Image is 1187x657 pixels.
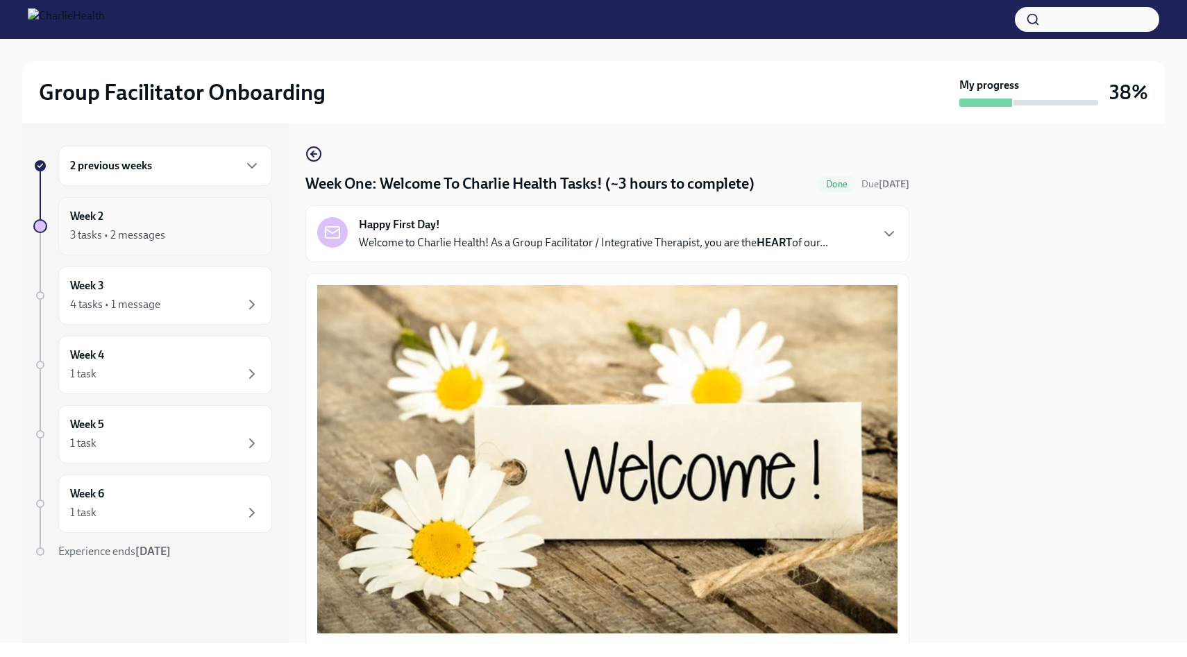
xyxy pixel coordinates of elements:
[359,235,828,250] p: Welcome to Charlie Health! As a Group Facilitator / Integrative Therapist, you are the of our...
[317,285,898,633] button: Zoom image
[70,505,96,520] div: 1 task
[861,178,909,191] span: August 11th, 2025 09:00
[70,278,104,293] h6: Week 3
[757,236,792,249] strong: HEART
[70,348,104,363] h6: Week 4
[70,297,160,312] div: 4 tasks • 1 message
[879,178,909,190] strong: [DATE]
[28,8,105,31] img: CharlieHealth
[359,217,440,232] strong: Happy First Day!
[58,545,171,558] span: Experience ends
[33,197,272,255] a: Week 23 tasks • 2 messages
[818,179,856,189] span: Done
[39,78,326,106] h2: Group Facilitator Onboarding
[70,228,165,243] div: 3 tasks • 2 messages
[70,158,152,173] h6: 2 previous weeks
[1109,80,1148,105] h3: 38%
[33,405,272,463] a: Week 51 task
[70,209,103,224] h6: Week 2
[305,173,755,194] h4: Week One: Welcome To Charlie Health Tasks! (~3 hours to complete)
[861,178,909,190] span: Due
[70,366,96,382] div: 1 task
[58,146,272,186] div: 2 previous weeks
[33,336,272,394] a: Week 41 task
[33,475,272,533] a: Week 61 task
[33,266,272,325] a: Week 34 tasks • 1 message
[70,486,104,502] h6: Week 6
[70,417,104,432] h6: Week 5
[70,436,96,451] div: 1 task
[135,545,171,558] strong: [DATE]
[959,78,1019,93] strong: My progress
